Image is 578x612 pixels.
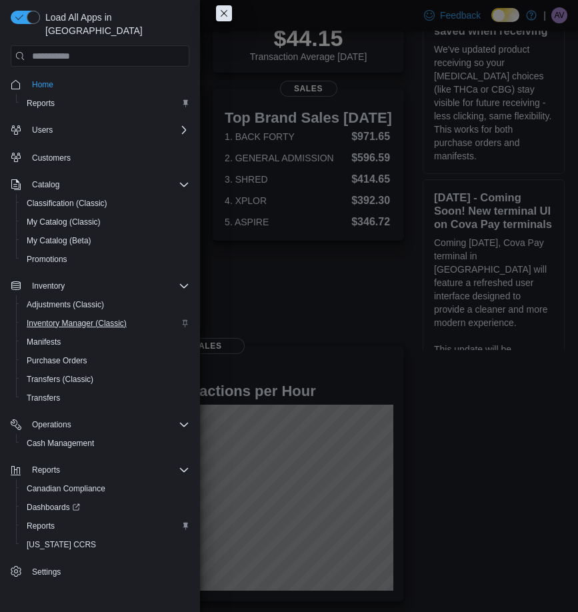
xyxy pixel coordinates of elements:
a: Dashboards [16,498,195,517]
span: Operations [32,419,71,430]
button: Transfers (Classic) [16,370,195,389]
a: Customers [27,150,76,166]
a: Cash Management [21,435,99,451]
span: Home [32,79,53,90]
button: Adjustments (Classic) [16,295,195,314]
a: Purchase Orders [21,353,93,369]
button: Users [27,122,58,138]
span: My Catalog (Beta) [21,233,189,249]
span: Transfers (Classic) [21,371,189,387]
span: Dashboards [27,502,80,513]
button: Cash Management [16,434,195,453]
span: Inventory [32,281,65,291]
button: Operations [27,417,77,433]
span: Reports [32,465,60,475]
span: Transfers [21,390,189,406]
a: Transfers [21,390,65,406]
span: Settings [27,563,189,580]
button: Purchase Orders [16,351,195,370]
button: Close this dialog [216,5,232,21]
button: Home [5,75,195,94]
span: Inventory Manager (Classic) [21,315,189,331]
span: Users [27,122,189,138]
span: Customers [27,149,189,165]
span: Home [27,76,189,93]
a: Inventory Manager (Classic) [21,315,132,331]
button: Inventory [5,277,195,295]
span: Reports [27,98,55,109]
button: Promotions [16,250,195,269]
span: Reports [21,518,189,534]
span: Inventory [27,278,189,294]
span: Reports [27,462,189,478]
a: Promotions [21,251,73,267]
span: Manifests [27,337,61,347]
span: Transfers [27,393,60,403]
span: Operations [27,417,189,433]
span: My Catalog (Beta) [27,235,91,246]
button: Transfers [16,389,195,407]
a: Transfers (Classic) [21,371,99,387]
a: Canadian Compliance [21,481,111,497]
button: Inventory Manager (Classic) [16,314,195,333]
span: Promotions [27,254,67,265]
span: [US_STATE] CCRS [27,539,96,550]
span: Canadian Compliance [21,481,189,497]
a: Dashboards [21,499,85,515]
span: Promotions [21,251,189,267]
span: Load All Apps in [GEOGRAPHIC_DATA] [40,11,189,37]
button: Canadian Compliance [16,479,195,498]
span: Purchase Orders [21,353,189,369]
span: Classification (Classic) [27,198,107,209]
a: Reports [21,518,60,534]
button: Users [5,121,195,139]
button: Classification (Classic) [16,194,195,213]
span: Adjustments (Classic) [21,297,189,313]
a: Adjustments (Classic) [21,297,109,313]
button: [US_STATE] CCRS [16,535,195,554]
span: Catalog [32,179,59,190]
nav: Complex example [11,69,189,584]
a: Settings [27,564,66,580]
span: Purchase Orders [27,355,87,366]
a: Reports [21,95,60,111]
a: My Catalog (Beta) [21,233,97,249]
span: Cash Management [27,438,94,449]
span: Reports [21,95,189,111]
button: Catalog [5,175,195,194]
span: My Catalog (Classic) [21,214,189,230]
button: Reports [27,462,65,478]
span: Washington CCRS [21,537,189,553]
button: Reports [5,461,195,479]
a: [US_STATE] CCRS [21,537,101,553]
span: Inventory Manager (Classic) [27,318,127,329]
span: Users [32,125,53,135]
span: Adjustments (Classic) [27,299,104,310]
span: Classification (Classic) [21,195,189,211]
span: Manifests [21,334,189,350]
a: Classification (Classic) [21,195,113,211]
span: Canadian Compliance [27,483,105,494]
button: My Catalog (Beta) [16,231,195,250]
a: Manifests [21,334,66,350]
button: Reports [16,517,195,535]
span: Settings [32,567,61,577]
button: Settings [5,562,195,581]
a: Home [27,77,59,93]
span: Catalog [27,177,189,193]
button: Catalog [27,177,65,193]
span: Dashboards [21,499,189,515]
span: Cash Management [21,435,189,451]
button: Manifests [16,333,195,351]
button: My Catalog (Classic) [16,213,195,231]
span: Reports [27,521,55,531]
button: Customers [5,147,195,167]
a: My Catalog (Classic) [21,214,106,230]
span: My Catalog (Classic) [27,217,101,227]
button: Operations [5,415,195,434]
span: Customers [32,153,71,163]
button: Inventory [27,278,70,294]
span: Transfers (Classic) [27,374,93,385]
button: Reports [16,94,195,113]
